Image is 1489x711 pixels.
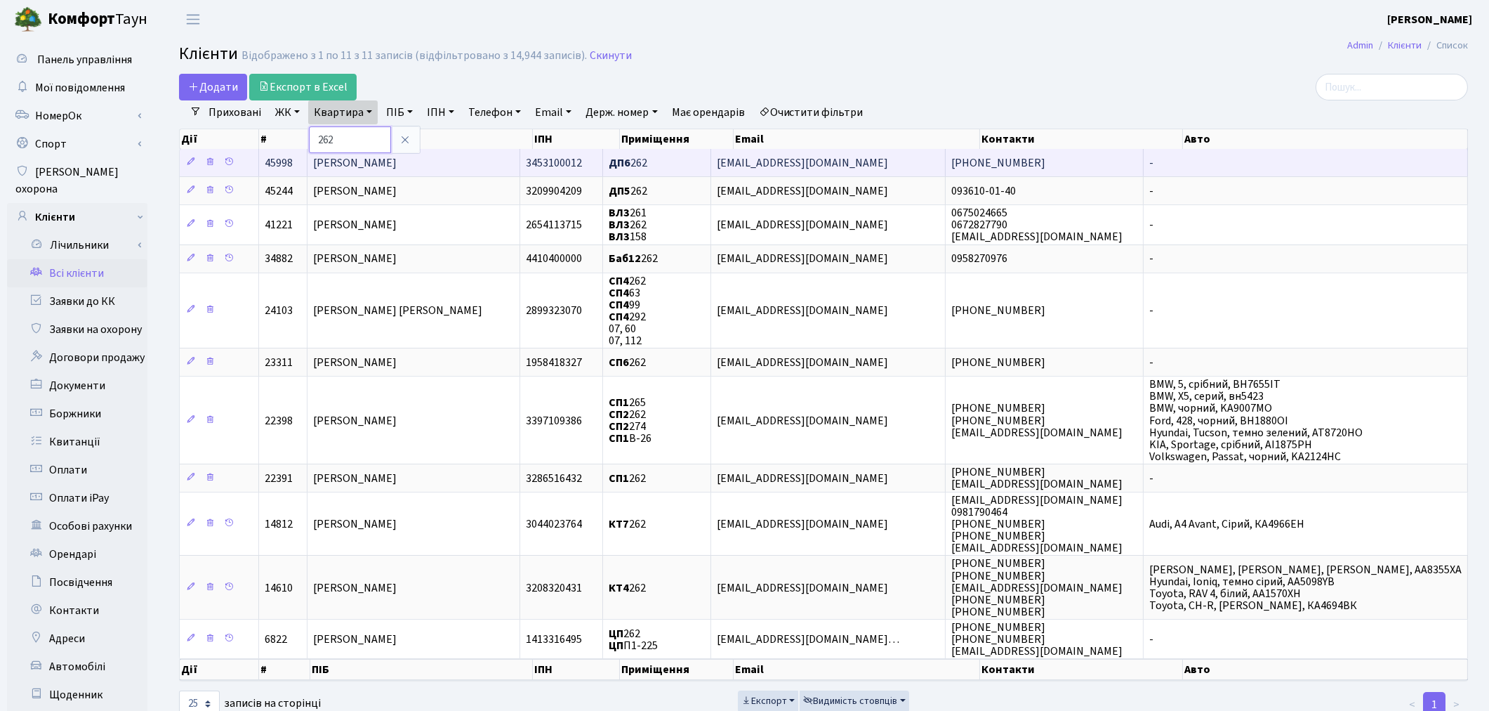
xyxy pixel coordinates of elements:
[609,580,629,596] b: КТ4
[609,407,629,422] b: СП2
[265,217,293,233] span: 41221
[313,413,397,429] span: [PERSON_NAME]
[609,285,629,301] b: СП4
[7,130,147,158] a: Спорт
[590,49,632,63] a: Скинути
[717,413,888,429] span: [EMAIL_ADDRESS][DOMAIN_NAME]
[529,100,577,124] a: Email
[313,155,397,171] span: [PERSON_NAME]
[951,493,1123,556] span: [EMAIL_ADDRESS][DOMAIN_NAME] 0981790464 [PHONE_NUMBER] [PHONE_NUMBER] [EMAIL_ADDRESS][DOMAIN_NAME]
[741,694,787,708] span: Експорт
[951,183,1016,199] span: 093610-01-40
[1149,252,1153,267] span: -
[380,100,418,124] a: ПІБ
[265,413,293,429] span: 22398
[313,303,482,318] span: [PERSON_NAME] [PERSON_NAME]
[1183,129,1468,149] th: Авто
[609,431,629,446] b: СП1
[7,158,147,203] a: [PERSON_NAME] охорона
[1149,355,1153,370] span: -
[179,74,247,100] a: Додати
[609,155,647,171] span: 262
[526,516,582,532] span: 3044023764
[310,129,533,149] th: ПІБ
[7,102,147,130] a: НомерОк
[265,252,293,267] span: 34882
[526,413,582,429] span: 3397109386
[609,516,629,532] b: КТ7
[265,183,293,199] span: 45244
[609,273,629,289] b: СП4
[1326,31,1489,60] nav: breadcrumb
[717,183,888,199] span: [EMAIL_ADDRESS][DOMAIN_NAME]
[609,205,630,221] b: ВЛ3
[609,205,647,244] span: 261 262 158
[265,471,293,486] span: 22391
[609,309,629,325] b: СП4
[609,183,630,199] b: ДП5
[526,303,582,318] span: 2899323070
[1149,303,1153,318] span: -
[803,694,897,708] span: Видимість стовпців
[265,632,287,647] span: 6822
[951,355,1045,370] span: [PHONE_NUMBER]
[609,638,623,653] b: ЦП
[526,580,582,596] span: 3208320431
[609,217,630,233] b: ВЛ3
[7,203,147,231] a: Клієнти
[1183,659,1468,680] th: Авто
[717,580,888,596] span: [EMAIL_ADDRESS][DOMAIN_NAME]
[666,100,750,124] a: Має орендарів
[48,8,115,30] b: Комфорт
[609,580,646,596] span: 262
[7,568,147,596] a: Посвідчення
[734,129,981,149] th: Email
[1387,12,1472,27] b: [PERSON_NAME]
[310,659,533,680] th: ПІБ
[313,217,397,233] span: [PERSON_NAME]
[35,80,125,96] span: Мої повідомлення
[609,626,623,641] b: ЦП
[1149,377,1363,464] span: BMW, 5, срібний, ВН7655ІТ BMW, X5, серий, вн5423 BMW, чорний, KA9007MO Ford, 428, чорний, ВН1880О...
[7,400,147,428] a: Боржники
[620,659,734,680] th: Приміщення
[951,464,1123,492] span: [PHONE_NUMBER] [EMAIL_ADDRESS][DOMAIN_NAME]
[1149,471,1153,486] span: -
[951,620,1123,659] span: [PHONE_NUMBER] [PHONE_NUMBER] [EMAIL_ADDRESS][DOMAIN_NAME]
[609,419,629,434] b: СП2
[526,471,582,486] span: 3286516432
[259,659,310,680] th: #
[526,355,582,370] span: 1958418327
[7,653,147,681] a: Автомобілі
[313,580,397,596] span: [PERSON_NAME]
[753,100,869,124] a: Очистити фільтри
[179,41,238,66] span: Клієнти
[7,287,147,315] a: Заявки до КК
[270,100,305,124] a: ЖК
[1316,74,1468,100] input: Пошук...
[16,231,147,259] a: Лічильники
[609,252,641,267] b: Баб12
[308,100,378,124] a: Квартира
[1149,632,1153,647] span: -
[1149,183,1153,199] span: -
[313,183,397,199] span: [PERSON_NAME]
[265,580,293,596] span: 14610
[7,344,147,372] a: Договори продажу
[7,596,147,625] a: Контакти
[313,516,397,532] span: [PERSON_NAME]
[7,74,147,102] a: Мої повідомлення
[313,355,397,370] span: [PERSON_NAME]
[609,355,629,370] b: СП6
[951,252,1007,267] span: 0958270976
[241,49,587,63] div: Відображено з 1 по 11 з 11 записів (відфільтровано з 14,944 записів).
[609,252,658,267] span: 262
[717,252,888,267] span: [EMAIL_ADDRESS][DOMAIN_NAME]
[7,372,147,400] a: Документи
[265,355,293,370] span: 23311
[1149,516,1304,532] span: Audi, A4 Avant, Сірий, КА4966ЕН
[1149,562,1462,613] span: [PERSON_NAME], [PERSON_NAME], [PERSON_NAME], AA8355XA Hyundai, Ioniq, темно сірий, АА5098YВ Toyot...
[7,540,147,568] a: Орендарі
[980,659,1182,680] th: Контакти
[580,100,663,124] a: Держ. номер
